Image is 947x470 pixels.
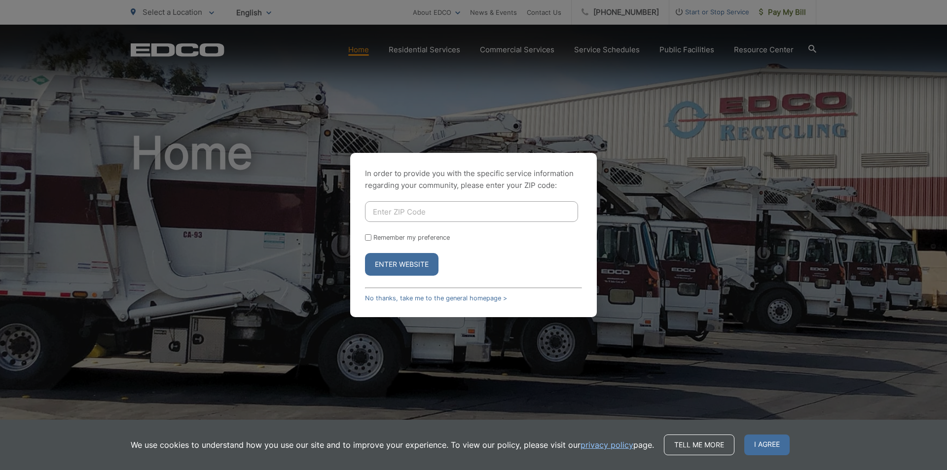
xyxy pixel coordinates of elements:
input: Enter ZIP Code [365,201,578,222]
span: I agree [744,434,790,455]
a: privacy policy [581,439,633,451]
label: Remember my preference [373,234,450,241]
button: Enter Website [365,253,438,276]
p: We use cookies to understand how you use our site and to improve your experience. To view our pol... [131,439,654,451]
a: Tell me more [664,434,734,455]
a: No thanks, take me to the general homepage > [365,294,507,302]
p: In order to provide you with the specific service information regarding your community, please en... [365,168,582,191]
